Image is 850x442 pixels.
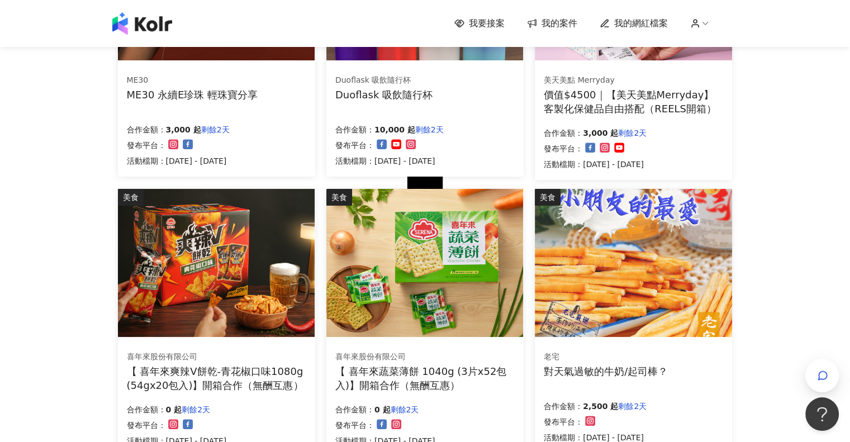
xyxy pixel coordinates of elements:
[201,123,230,136] p: 剩餘2天
[544,415,583,429] p: 發布平台：
[535,189,732,337] img: 老宅牛奶棒/老宅起司棒
[415,123,444,136] p: 剩餘2天
[544,142,583,155] p: 發布平台：
[127,123,166,136] p: 合作金額：
[127,139,166,152] p: 發布平台：
[469,17,505,30] span: 我要接案
[127,403,166,416] p: 合作金額：
[542,17,577,30] span: 我的案件
[127,351,306,363] div: 喜年來股份有限公司
[127,419,166,432] p: 發布平台：
[326,189,523,337] img: 喜年來蔬菜薄餅 1040g (3片x52包入
[535,189,561,206] div: 美食
[544,126,583,140] p: 合作金額：
[127,154,230,168] p: 活動檔期：[DATE] - [DATE]
[618,400,647,413] p: 剩餘2天
[544,158,647,171] p: 活動檔期：[DATE] - [DATE]
[805,397,839,431] iframe: Help Scout Beacon - Open
[544,351,668,363] div: 老宅
[544,75,723,86] div: 美天美點 Merryday
[127,88,258,102] div: ME30 永續E珍珠 輕珠寶分享
[374,403,391,416] p: 0 起
[527,17,577,30] a: 我的案件
[127,75,258,86] div: ME30
[335,364,515,392] div: 【 喜年來蔬菜薄餅 1040g (3片x52包入)】開箱合作（無酬互惠）
[326,189,352,206] div: 美食
[544,364,668,378] div: 對天氣過敏的牛奶/起司棒？
[118,189,144,206] div: 美食
[335,88,433,102] div: Duoflask 吸飲隨行杯
[182,403,210,416] p: 剩餘2天
[166,403,182,416] p: 0 起
[390,403,419,416] p: 剩餘2天
[335,154,444,168] p: 活動檔期：[DATE] - [DATE]
[618,126,647,140] p: 剩餘2天
[166,123,201,136] p: 3,000 起
[335,419,374,432] p: 發布平台：
[112,12,172,35] img: logo
[118,189,315,337] img: 喜年來爽辣V餅乾-青花椒口味1080g (54gx20包入)
[335,139,374,152] p: 發布平台：
[614,17,668,30] span: 我的網紅檔案
[335,75,433,86] div: Duoflask 吸飲隨行杯
[335,351,514,363] div: 喜年來股份有限公司
[583,400,618,413] p: 2,500 起
[127,364,306,392] div: 【 喜年來爽辣V餅乾-青花椒口味1080g (54gx20包入)】開箱合作（無酬互惠）
[544,88,723,116] div: 價值$4500｜【美天美點Merryday】客製化保健品自由搭配（REELS開箱）
[335,403,374,416] p: 合作金額：
[600,17,668,30] a: 我的網紅檔案
[454,17,505,30] a: 我要接案
[583,126,618,140] p: 3,000 起
[335,123,374,136] p: 合作金額：
[374,123,415,136] p: 10,000 起
[544,400,583,413] p: 合作金額：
